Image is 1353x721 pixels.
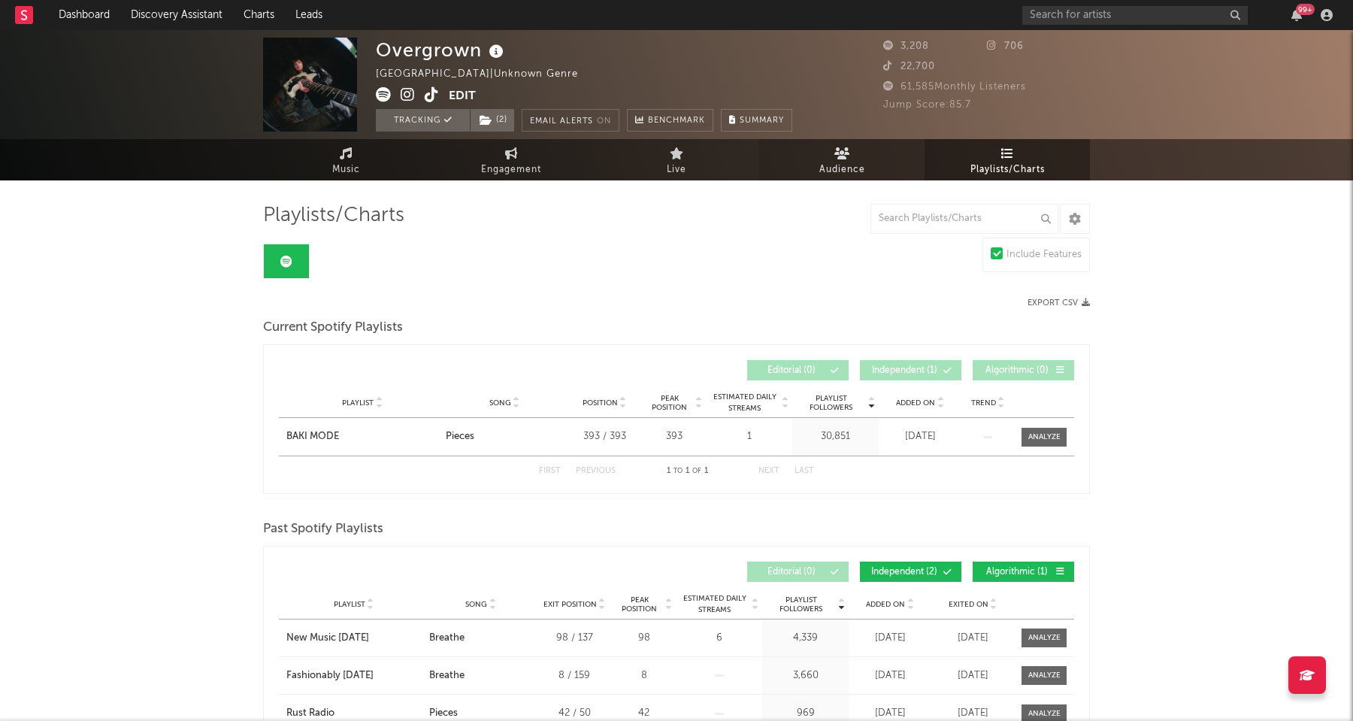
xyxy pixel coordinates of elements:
[925,139,1090,180] a: Playlists/Charts
[597,117,611,126] em: On
[883,41,929,51] span: 3,208
[935,631,1010,646] div: [DATE]
[481,161,541,179] span: Engagement
[982,366,1052,375] span: Algorithmic ( 0 )
[616,595,663,613] span: Peak Position
[949,600,988,609] span: Exited On
[796,429,875,444] div: 30,851
[540,668,608,683] div: 8 / 159
[987,41,1024,51] span: 706
[866,600,905,609] span: Added On
[543,600,597,609] span: Exit Position
[882,429,958,444] div: [DATE]
[428,139,594,180] a: Engagement
[766,706,845,721] div: 969
[935,706,1010,721] div: [DATE]
[721,109,792,132] button: Summary
[883,100,971,110] span: Jump Score: 85.7
[1291,9,1302,21] button: 99+
[540,631,608,646] div: 98 / 137
[973,562,1074,582] button: Algorithmic(1)
[576,467,616,475] button: Previous
[860,562,961,582] button: Independent(2)
[1022,6,1248,25] input: Search for artists
[1006,246,1082,264] div: Include Features
[471,109,514,132] button: (2)
[970,161,1045,179] span: Playlists/Charts
[286,631,369,646] div: New Music [DATE]
[263,139,428,180] a: Music
[680,631,758,646] div: 6
[747,360,849,380] button: Editorial(0)
[429,706,458,721] div: Pieces
[935,668,1010,683] div: [DATE]
[594,139,759,180] a: Live
[646,429,702,444] div: 393
[860,360,961,380] button: Independent(1)
[896,398,935,407] span: Added On
[796,394,866,412] span: Playlist Followers
[627,109,713,132] a: Benchmark
[429,706,533,721] a: Pieces
[852,631,928,646] div: [DATE]
[680,593,749,616] span: Estimated Daily Streams
[616,668,672,683] div: 8
[982,568,1052,577] span: Algorithmic ( 1 )
[747,562,849,582] button: Editorial(0)
[1296,4,1315,15] div: 99 +
[286,706,334,721] div: Rust Radio
[263,319,403,337] span: Current Spotify Playlists
[429,631,465,646] div: Breathe
[571,429,638,444] div: 393 / 393
[757,366,826,375] span: Editorial ( 0 )
[286,631,422,646] a: New Music [DATE]
[286,668,422,683] a: Fashionably [DATE]
[286,429,438,444] a: BAKI MODE
[540,706,608,721] div: 42 / 50
[286,668,374,683] div: Fashionably [DATE]
[766,668,845,683] div: 3,660
[263,207,404,225] span: Playlists/Charts
[795,467,814,475] button: Last
[852,706,928,721] div: [DATE]
[286,429,339,444] div: BAKI MODE
[286,706,422,721] a: Rust Radio
[429,668,533,683] a: Breathe
[376,109,470,132] button: Tracking
[740,117,784,125] span: Summary
[376,38,507,62] div: Overgrown
[766,595,836,613] span: Playlist Followers
[446,429,474,444] div: Pieces
[819,161,865,179] span: Audience
[646,394,693,412] span: Peak Position
[263,520,383,538] span: Past Spotify Playlists
[759,139,925,180] a: Audience
[692,468,701,474] span: of
[766,631,845,646] div: 4,339
[710,392,779,414] span: Estimated Daily Streams
[758,467,779,475] button: Next
[883,62,935,71] span: 22,700
[449,87,476,106] button: Edit
[883,82,1026,92] span: 61,585 Monthly Listeners
[470,109,515,132] span: ( 2 )
[971,398,996,407] span: Trend
[334,600,365,609] span: Playlist
[710,429,788,444] div: 1
[870,568,939,577] span: Independent ( 2 )
[757,568,826,577] span: Editorial ( 0 )
[465,600,487,609] span: Song
[667,161,686,179] span: Live
[522,109,619,132] button: Email AlertsOn
[973,360,1074,380] button: Algorithmic(0)
[1028,298,1090,307] button: Export CSV
[429,631,533,646] a: Breathe
[332,161,360,179] span: Music
[376,65,595,83] div: [GEOGRAPHIC_DATA] | Unknown Genre
[852,668,928,683] div: [DATE]
[673,468,683,474] span: to
[583,398,618,407] span: Position
[616,706,672,721] div: 42
[648,112,705,130] span: Benchmark
[870,366,939,375] span: Independent ( 1 )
